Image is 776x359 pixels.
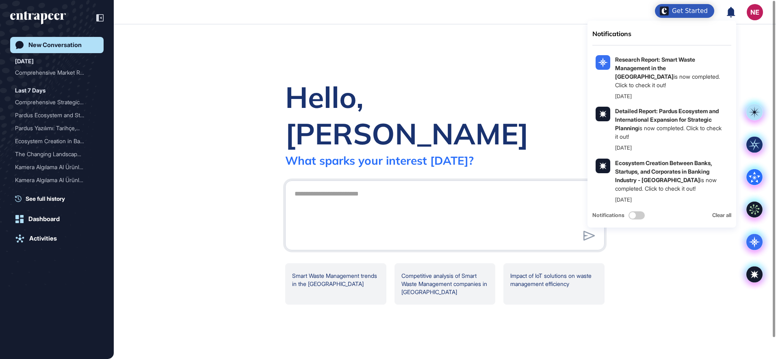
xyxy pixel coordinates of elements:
div: Open Get Started checklist [655,4,714,18]
div: [DATE] [15,56,34,66]
a: See full history [15,194,104,203]
div: Pardus Ecosystem and Strategies for International Expansion [15,109,99,122]
div: entrapeer-logo [10,11,66,24]
a: Activities [10,230,104,247]
a: Dashboard [10,211,104,227]
span: Notifications [592,211,624,219]
div: Hello, [PERSON_NAME] [285,79,605,152]
div: Activities [29,235,57,242]
b: Ecosystem Creation Between Banks, Startups, and Corporates in Banking Industry - [GEOGRAPHIC_DATA] [615,159,712,183]
div: Get Started [672,7,708,15]
div: Pardus Ecosystem and Stra... [15,109,92,122]
div: [DATE] [615,92,632,101]
div: Last 7 Days [15,86,46,95]
div: Comprehensive Strategic Report on Pardus: Background, Market Analysis, and Competitive Positionin... [15,96,99,109]
a: New Conversation [10,37,104,53]
div: Kamera Algılama AI Ürünleri ile Bankacılık Çağrı Merkezlerinde Müşteri Bilgilerini Koruma [15,161,99,174]
div: is now completed. Click to check it out! [615,107,724,141]
div: Clear all [712,211,731,219]
div: Comprehensive Market Report for Smart Waste Management in the Netherlands: Focus on Municipalitie... [15,66,99,79]
div: Kamera Algılama AI Ürünle... [15,161,92,174]
div: Smart Waste Management trends in the [GEOGRAPHIC_DATA] [285,263,386,305]
div: New Conversation [28,41,82,49]
div: Pardus Yazılımı: Tarihçe,... [15,122,92,135]
b: Research Report: Smart Waste Management in the [GEOGRAPHIC_DATA] [615,56,695,80]
div: Dashboard [28,215,60,223]
div: The Changing Landscape of Banking: Strategies for Banks to Foster Corporate-Startup Ecosystems [15,148,99,161]
div: Competitive analysis of Smart Waste Management companies in [GEOGRAPHIC_DATA] [395,263,496,305]
div: Notifications [592,29,731,39]
div: Kamera Algılama AI Ürünleri ile Bankacılık Çağrı Merkezlerinde Müşteri Bilgilerinin Korunması [15,174,99,187]
div: Pardus Yazılımı: Tarihçe, Ürün Ailesi, Pazar Analizi ve Stratejik Öneriler [15,122,99,135]
div: Ecosystem Creation in Banking: Collaboration Between Banks, Startups, and Corporates in Turkey [15,135,99,148]
div: Comprehensive Strategic R... [15,96,92,109]
div: [DATE] [615,196,632,204]
div: Kamera Algılama AI Ürünle... [15,187,92,200]
div: The Changing Landscape of... [15,148,92,161]
b: Detailed Report: Pardus Ecosystem and International Expansion for Strategic Planning [615,107,719,131]
div: Kamera Algılama AI Ürünleri ile Bankacılık Çağrı Merkezlerinde Müşteri Bilgilerinin Korunması [15,187,99,200]
img: launcher-image-alternative-text [660,6,669,15]
div: Kamera Algılama AI Ürünle... [15,174,92,187]
span: See full history [26,194,65,203]
button: NE [747,4,763,20]
div: What sparks your interest [DATE]? [285,153,474,168]
div: [DATE] [615,144,632,152]
div: is now completed. Click to check it out! [615,55,724,89]
div: Ecosystem Creation in Ban... [15,135,92,148]
div: Impact of IoT solutions on waste management efficiency [503,263,605,305]
div: is now completed. Click to check it out! [615,159,724,193]
div: Comprehensive Market Repo... [15,66,92,79]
